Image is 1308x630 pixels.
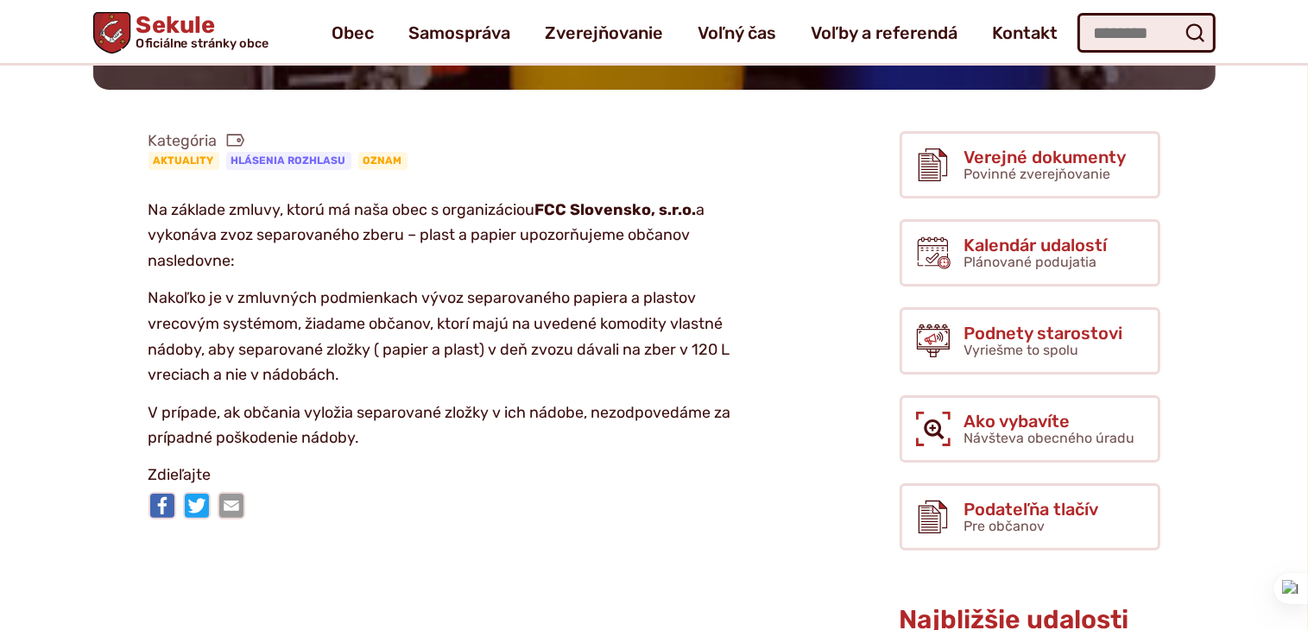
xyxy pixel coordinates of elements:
[136,37,269,49] span: Oficiálne stránky obce
[964,148,1127,167] span: Verejné dokumenty
[811,9,957,57] a: Voľby a referendá
[900,219,1160,287] a: Kalendár udalostí Plánované podujatia
[698,9,776,57] a: Voľný čas
[964,342,1079,358] span: Vyriešme to spolu
[148,400,761,451] p: V prípade, ak občania vyložia separované zložky v ich nádobe, nezodpovedáme za prípadné poškodeni...
[408,9,510,57] a: Samospráva
[964,430,1135,446] span: Návšteva obecného úradu
[535,200,697,219] strong: FCC Slovensko, s.r.o.
[964,500,1099,519] span: Podateľňa tlačív
[148,492,176,520] img: Zdieľať na Facebooku
[93,12,269,54] a: Logo Sekule, prejsť na domovskú stránku.
[148,152,219,169] a: Aktuality
[148,463,761,488] p: Zdieľajte
[93,12,130,54] img: Prejsť na domovskú stránku
[130,14,269,50] span: Sekule
[226,152,351,169] a: Hlásenia rozhlasu
[183,492,211,520] img: Zdieľať na Twitteri
[900,307,1160,375] a: Podnety starostovi Vyriešme to spolu
[148,131,414,151] span: Kategória
[992,9,1058,57] a: Kontakt
[964,236,1108,255] span: Kalendár udalostí
[148,286,761,388] p: Nakoľko je v zmluvných podmienkach vývoz separovaného papiera a plastov vrecovým systémom, žiadam...
[964,518,1046,534] span: Pre občanov
[964,324,1123,343] span: Podnety starostovi
[545,9,663,57] a: Zverejňovanie
[900,483,1160,551] a: Podateľňa tlačív Pre občanov
[218,492,245,520] img: Zdieľať e-mailom
[332,9,374,57] a: Obec
[900,131,1160,198] a: Verejné dokumenty Povinné zverejňovanie
[358,152,408,169] a: Oznam
[964,412,1135,431] span: Ako vybavíte
[964,254,1097,270] span: Plánované podujatia
[900,395,1160,463] a: Ako vybavíte Návšteva obecného úradu
[148,198,761,274] p: Na základe zmluvy, ktorú má naša obec s organizáciou a vykonáva zvoz separovaného zberu – plast a...
[964,166,1111,182] span: Povinné zverejňovanie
